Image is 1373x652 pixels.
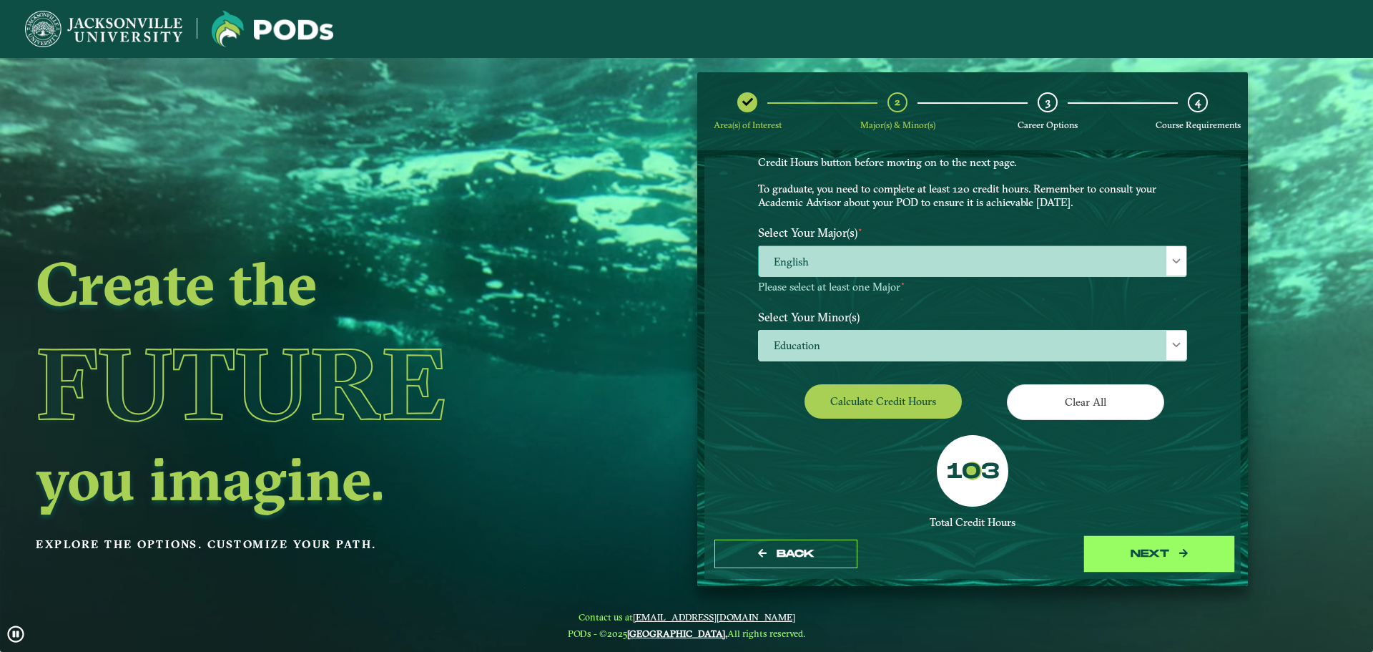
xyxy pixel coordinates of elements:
button: Clear All [1007,384,1164,419]
span: PODs - ©2025 All rights reserved. [568,628,805,639]
p: Explore the options. Customize your path. [36,534,582,555]
button: Calculate credit hours [804,384,962,418]
span: 4 [1195,95,1201,109]
span: Education [759,331,1186,361]
span: English [759,246,1186,277]
a: [EMAIL_ADDRESS][DOMAIN_NAME] [633,611,795,623]
label: Select Your Major(s) [747,220,1198,246]
div: Total Credit Hours [758,516,1187,530]
span: 3 [1045,95,1050,109]
sup: ⋆ [857,224,863,235]
span: Back [777,548,815,560]
h1: Future [36,318,582,449]
p: Choose your major(s) and minor(s) in the dropdown windows below to create a POD. This is your cha... [758,129,1187,210]
h2: you imagine. [36,449,582,509]
span: 2 [895,95,900,109]
span: Contact us at [568,611,805,623]
p: Please select at least one Major [758,281,1187,294]
button: next [1088,540,1231,569]
span: Area(s) of Interest [714,120,782,130]
sup: ⋆ [900,278,905,288]
img: Jacksonville University logo [212,11,333,47]
img: Jacksonville University logo [25,11,182,47]
span: Career Options [1018,120,1078,130]
h2: Create the [36,253,582,313]
a: [GEOGRAPHIC_DATA]. [627,628,727,639]
label: Select Your Minor(s) [747,303,1198,330]
span: Major(s) & Minor(s) [860,120,935,130]
span: Course Requirements [1156,120,1241,130]
label: 103 [947,459,1000,486]
button: Back [714,540,857,569]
